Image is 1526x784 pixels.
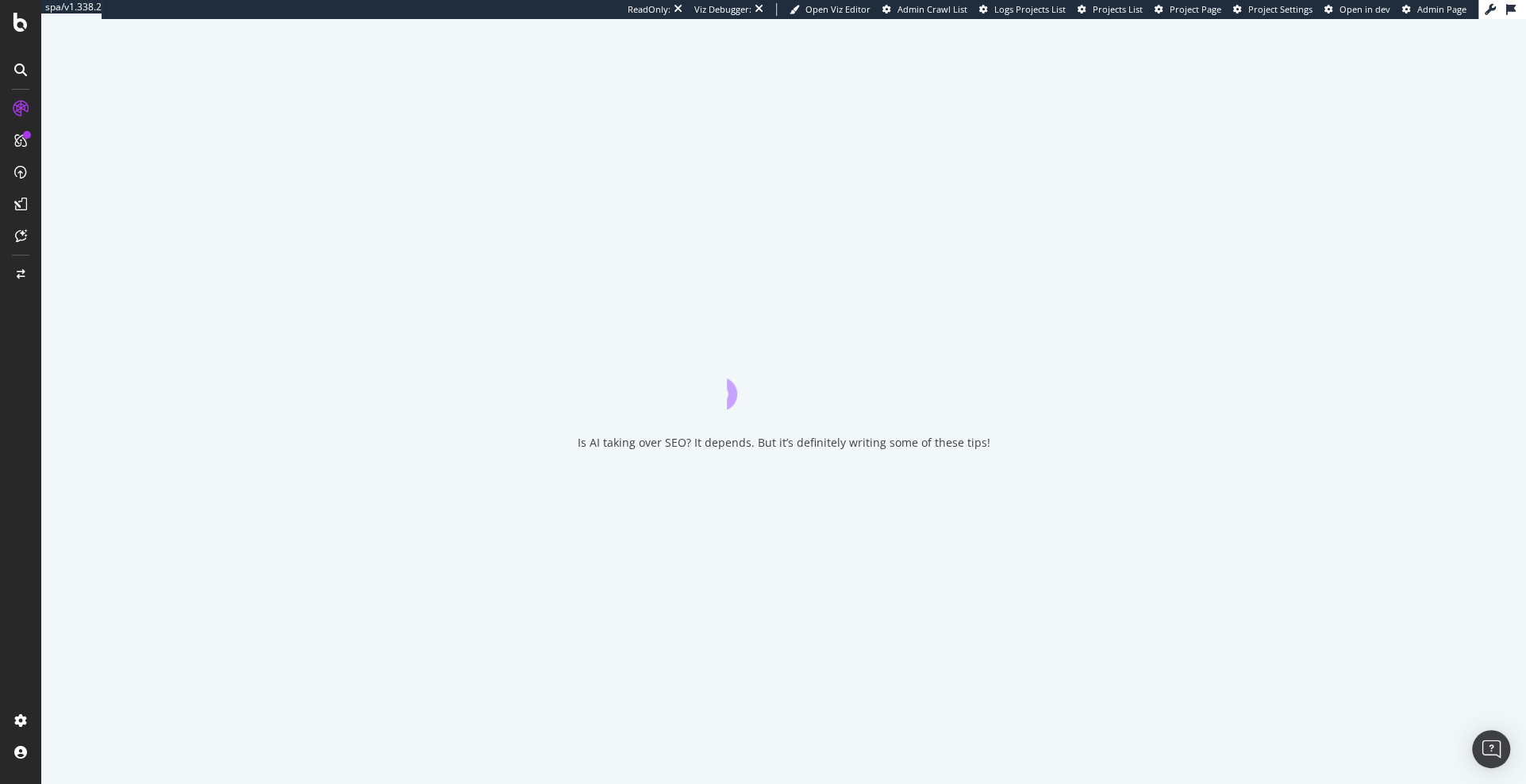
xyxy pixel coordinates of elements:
[994,3,1066,15] span: Logs Projects List
[1155,3,1221,16] a: Project Page
[1093,3,1143,15] span: Projects List
[882,3,967,16] a: Admin Crawl List
[628,3,671,16] div: ReadOnly:
[805,3,871,15] span: Open Viz Editor
[790,3,871,16] a: Open Viz Editor
[1324,3,1390,16] a: Open in dev
[1402,3,1466,16] a: Admin Page
[979,3,1066,16] a: Logs Projects List
[1233,3,1313,16] a: Project Settings
[1078,3,1143,16] a: Projects List
[694,3,751,16] div: Viz Debugger:
[1472,730,1510,768] div: Open Intercom Messenger
[898,3,967,15] span: Admin Crawl List
[578,435,990,451] div: Is AI taking over SEO? It depends. But it’s definitely writing some of these tips!
[1340,3,1390,15] span: Open in dev
[1170,3,1221,15] span: Project Page
[727,352,841,409] div: animation
[1248,3,1313,15] span: Project Settings
[1417,3,1466,15] span: Admin Page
